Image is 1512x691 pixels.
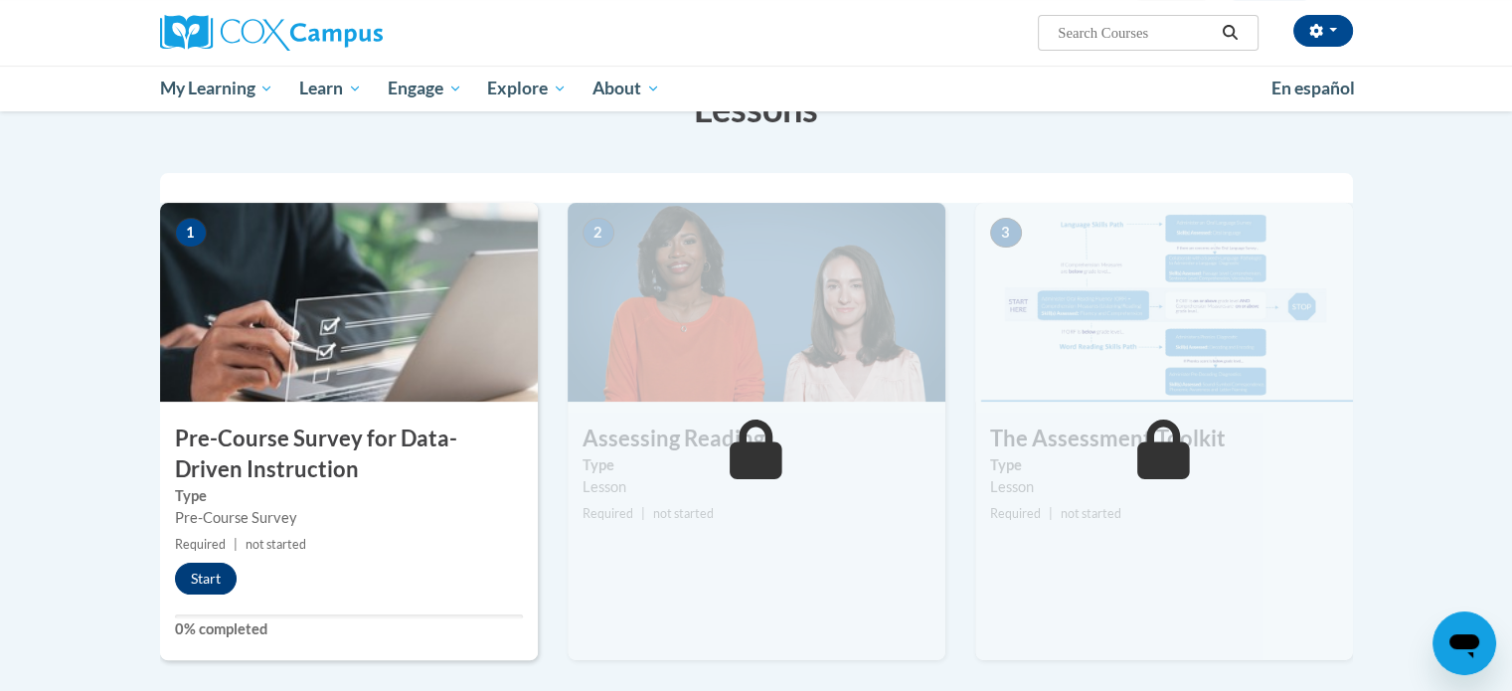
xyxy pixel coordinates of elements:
[583,454,930,476] label: Type
[1049,506,1053,521] span: |
[160,15,383,51] img: Cox Campus
[583,218,614,248] span: 2
[175,563,237,595] button: Start
[990,454,1338,476] label: Type
[175,218,207,248] span: 1
[1293,15,1353,47] button: Account Settings
[592,77,660,100] span: About
[1271,78,1355,98] span: En español
[1432,611,1496,675] iframe: Button to launch messaging window
[641,506,645,521] span: |
[175,507,523,529] div: Pre-Course Survey
[975,203,1353,402] img: Course Image
[246,537,306,552] span: not started
[583,506,633,521] span: Required
[474,66,580,111] a: Explore
[1215,21,1245,45] button: Search
[990,506,1041,521] span: Required
[130,66,1383,111] div: Main menu
[990,218,1022,248] span: 3
[175,485,523,507] label: Type
[160,424,538,485] h3: Pre-Course Survey for Data-Driven Instruction
[1061,506,1121,521] span: not started
[583,476,930,498] div: Lesson
[234,537,238,552] span: |
[568,203,945,402] img: Course Image
[299,77,362,100] span: Learn
[1259,68,1368,109] a: En español
[159,77,273,100] span: My Learning
[160,15,538,51] a: Cox Campus
[147,66,287,111] a: My Learning
[388,77,462,100] span: Engage
[375,66,475,111] a: Engage
[160,203,538,402] img: Course Image
[1056,21,1215,45] input: Search Courses
[653,506,714,521] span: not started
[175,618,523,640] label: 0% completed
[568,424,945,454] h3: Assessing Reading
[975,424,1353,454] h3: The Assessment Toolkit
[990,476,1338,498] div: Lesson
[580,66,673,111] a: About
[175,537,226,552] span: Required
[487,77,567,100] span: Explore
[286,66,375,111] a: Learn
